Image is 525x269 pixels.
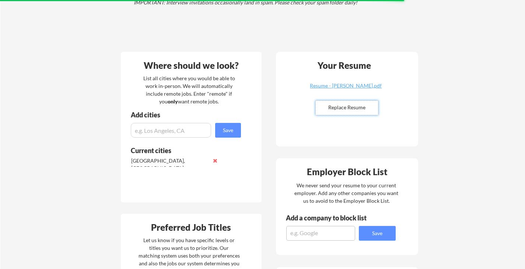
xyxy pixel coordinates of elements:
[279,167,416,176] div: Employer Block List
[131,157,209,171] div: [GEOGRAPHIC_DATA], [GEOGRAPHIC_DATA]
[139,74,240,105] div: List all cities where you would be able to work in-person. We will automatically include remote j...
[308,61,381,70] div: Your Resume
[131,123,211,138] input: e.g. Los Angeles, CA
[123,223,260,232] div: Preferred Job Titles
[294,181,399,205] div: We never send your resume to your current employer. Add any other companies you want us to avoid ...
[131,147,233,154] div: Current cities
[302,83,390,95] a: Resume - [PERSON_NAME].pdf
[123,61,260,70] div: Where should we look?
[215,123,241,138] button: Save
[302,83,390,88] div: Resume - [PERSON_NAME].pdf
[168,98,178,105] strong: only
[286,215,378,221] div: Add a company to block list
[359,226,396,241] button: Save
[131,112,243,118] div: Add cities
